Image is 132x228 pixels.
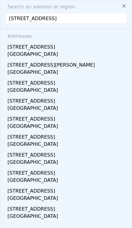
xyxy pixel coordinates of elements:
[7,167,127,177] div: [STREET_ADDRESS]
[7,131,127,141] div: [STREET_ADDRESS]
[7,185,127,195] div: [STREET_ADDRESS]
[7,113,127,123] div: [STREET_ADDRESS]
[3,3,75,10] span: Search an address or region
[7,77,127,87] div: [STREET_ADDRESS]
[7,177,127,185] div: [GEOGRAPHIC_DATA]
[7,51,127,59] div: [GEOGRAPHIC_DATA]
[7,195,127,203] div: [GEOGRAPHIC_DATA]
[7,59,127,69] div: [STREET_ADDRESS][PERSON_NAME]
[7,149,127,159] div: [STREET_ADDRESS]
[5,29,127,41] div: Addresses
[7,69,127,77] div: [GEOGRAPHIC_DATA]
[7,87,127,95] div: [GEOGRAPHIC_DATA]
[7,95,127,105] div: [STREET_ADDRESS]
[7,203,127,213] div: [STREET_ADDRESS]
[7,105,127,113] div: [GEOGRAPHIC_DATA]
[7,159,127,167] div: [GEOGRAPHIC_DATA]
[7,123,127,131] div: [GEOGRAPHIC_DATA]
[7,213,127,221] div: [GEOGRAPHIC_DATA]
[7,41,127,51] div: [STREET_ADDRESS]
[7,141,127,149] div: [GEOGRAPHIC_DATA]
